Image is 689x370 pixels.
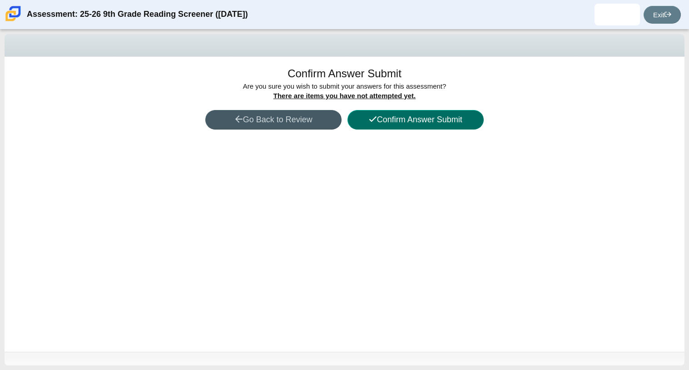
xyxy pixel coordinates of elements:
[243,82,446,100] span: Are you sure you wish to submit your answers for this assessment?
[27,4,248,25] div: Assessment: 25-26 9th Grade Reading Screener ([DATE])
[287,66,402,81] h1: Confirm Answer Submit
[610,7,625,22] img: jurnee.smith.yjaNY0
[644,6,681,24] a: Exit
[347,110,484,130] button: Confirm Answer Submit
[4,4,23,23] img: Carmen School of Science & Technology
[273,92,416,100] u: There are items you have not attempted yet.
[4,17,23,25] a: Carmen School of Science & Technology
[205,110,342,130] button: Go Back to Review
